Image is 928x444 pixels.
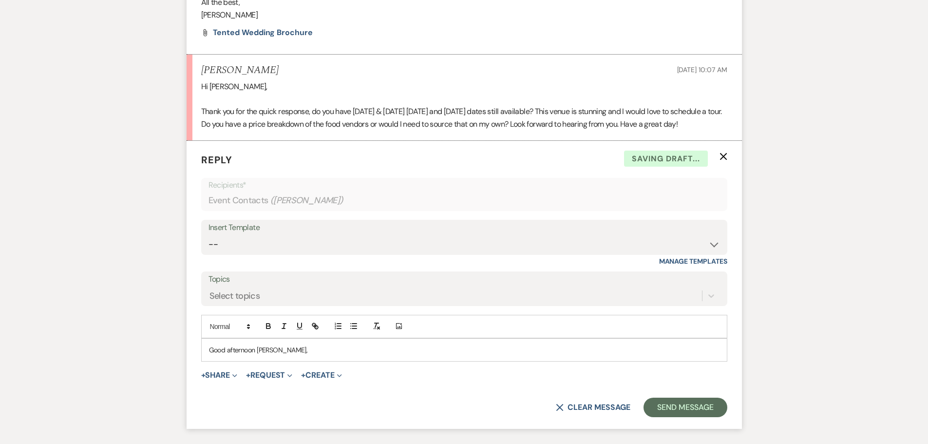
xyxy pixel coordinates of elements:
span: Saving draft... [624,151,708,167]
button: Send Message [644,398,727,417]
span: ( [PERSON_NAME] ) [270,194,343,207]
a: Tented Wedding Brochure [213,29,313,37]
h5: [PERSON_NAME] [201,64,279,77]
button: Request [246,371,292,379]
div: Select topics [209,289,260,302]
a: Manage Templates [659,257,727,266]
p: Thank you for the quick response, do you have [DATE] & [DATE] [DATE] and [DATE] dates still avail... [201,105,727,130]
p: Hi [PERSON_NAME], [201,80,727,93]
label: Topics [208,272,720,287]
span: + [301,371,305,379]
span: [DATE] 10:07 AM [677,65,727,74]
button: Create [301,371,341,379]
button: Share [201,371,238,379]
p: [PERSON_NAME] [201,9,727,21]
span: Tented Wedding Brochure [213,27,313,38]
span: + [246,371,250,379]
span: + [201,371,206,379]
p: Recipients* [208,179,720,192]
div: Insert Template [208,221,720,235]
button: Clear message [556,404,630,411]
div: Event Contacts [208,191,720,210]
span: Reply [201,154,232,166]
p: Good afternoon [PERSON_NAME], [209,345,720,355]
